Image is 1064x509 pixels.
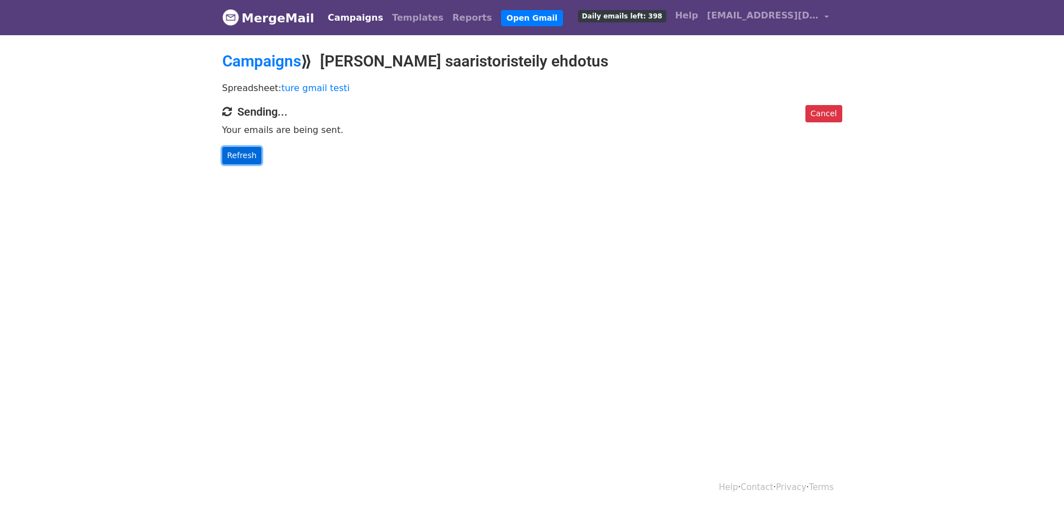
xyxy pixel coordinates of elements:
a: Daily emails left: 398 [574,4,671,27]
a: Templates [388,7,448,29]
span: [EMAIL_ADDRESS][DOMAIN_NAME] [707,9,819,22]
div: Chat-widget [1008,455,1064,509]
p: Spreadsheet: [222,82,842,94]
a: Terms [809,482,833,492]
h4: Sending... [222,105,842,118]
a: Open Gmail [501,10,563,26]
a: Reports [448,7,497,29]
a: Privacy [776,482,806,492]
a: Cancel [805,105,842,122]
a: [EMAIL_ADDRESS][DOMAIN_NAME] [703,4,833,31]
a: ture gmail testi [281,83,350,93]
img: MergeMail logo [222,9,239,26]
a: Campaigns [222,52,301,70]
a: Refresh [222,147,262,164]
a: Help [719,482,738,492]
span: Daily emails left: 398 [578,10,666,22]
iframe: Chat Widget [1008,455,1064,509]
a: Campaigns [323,7,388,29]
a: Contact [741,482,773,492]
a: MergeMail [222,6,314,30]
h2: ⟫ [PERSON_NAME] saaristoristeily ehdotus [222,52,842,71]
p: Your emails are being sent. [222,124,842,136]
a: Help [671,4,703,27]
